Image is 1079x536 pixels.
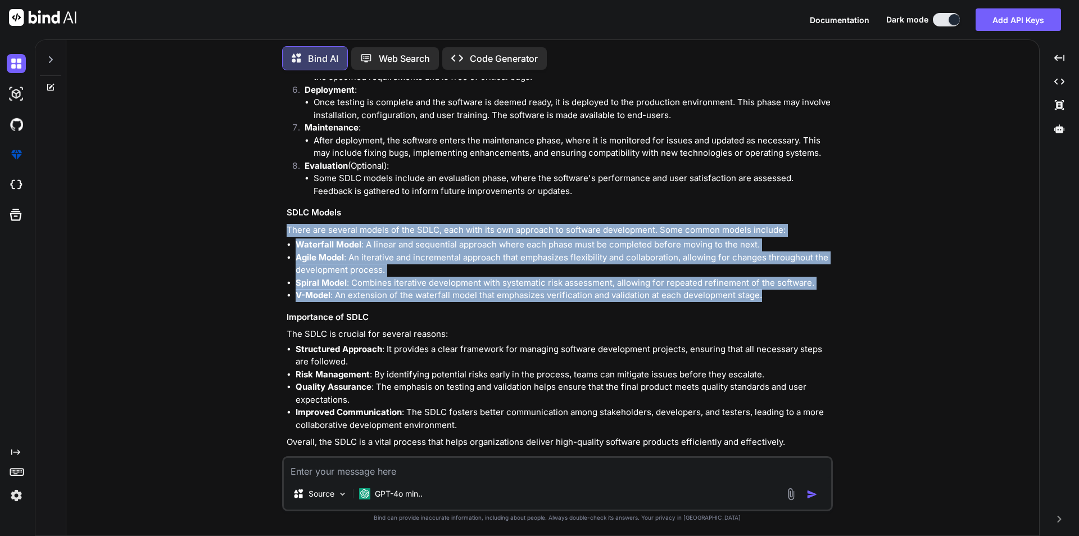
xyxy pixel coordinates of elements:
li: : By identifying potential risks early in the process, teams can mitigate issues before they esca... [296,368,831,381]
button: Documentation [810,14,869,26]
img: attachment [785,488,797,501]
img: premium [7,145,26,164]
li: Once testing is complete and the software is deemed ready, it is deployed to the production envir... [314,96,831,121]
li: : Combines iterative development with systematic risk assessment, allowing for repeated refinemen... [296,277,831,290]
h3: SDLC Models [287,206,831,219]
p: Code Generator [470,52,538,65]
li: : An extension of the waterfall model that emphasizes verification and validation at each develop... [296,289,831,302]
p: There are several models of the SDLC, each with its own approach to software development. Some co... [287,224,831,237]
p: GPT-4o min.. [375,488,423,499]
li: : A linear and sequential approach where each phase must be completed before moving to the next. [296,238,831,251]
img: darkAi-studio [7,84,26,103]
p: : [305,84,831,97]
img: cloudideIcon [7,175,26,195]
strong: Waterfall Model [296,239,361,250]
img: githubDark [7,115,26,134]
strong: Evaluation [305,160,348,171]
p: Overall, the SDLC is a vital process that helps organizations deliver high-quality software produ... [287,436,831,449]
strong: Quality Assurance [296,381,371,392]
li: : The emphasis on testing and validation helps ensure that the final product meets quality standa... [296,381,831,406]
img: icon [806,489,818,500]
span: Documentation [810,15,869,25]
strong: Risk Management [296,369,370,380]
img: GPT-4o mini [359,488,370,499]
img: Bind AI [9,9,76,26]
li: Some SDLC models include an evaluation phase, where the software's performance and user satisfact... [314,172,831,197]
strong: Structured Approach [296,344,382,354]
li: : The SDLC fosters better communication among stakeholders, developers, and testers, leading to a... [296,406,831,431]
strong: Improved Communication [296,407,402,417]
strong: Spiral Model [296,277,347,288]
li: After deployment, the software enters the maintenance phase, where it is monitored for issues and... [314,134,831,160]
p: Bind can provide inaccurate information, including about people. Always double-check its answers.... [282,514,833,522]
p: (Optional): [305,160,831,173]
p: The SDLC is crucial for several reasons: [287,328,831,341]
strong: Maintenance [305,122,359,133]
p: Web Search [379,52,430,65]
p: Source [309,488,334,499]
h3: Importance of SDLC [287,311,831,324]
img: Pick Models [338,489,347,499]
img: darkChat [7,54,26,73]
img: settings [7,486,26,505]
p: : [305,121,831,134]
span: Dark mode [886,14,928,25]
button: Add API Keys [976,8,1061,31]
li: : An iterative and incremental approach that emphasizes flexibility and collaboration, allowing f... [296,251,831,277]
strong: V-Model [296,290,330,300]
li: : It provides a clear framework for managing software development projects, ensuring that all nec... [296,343,831,368]
strong: Deployment [305,84,355,95]
p: Bind AI [308,52,338,65]
strong: Agile Model [296,252,344,263]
